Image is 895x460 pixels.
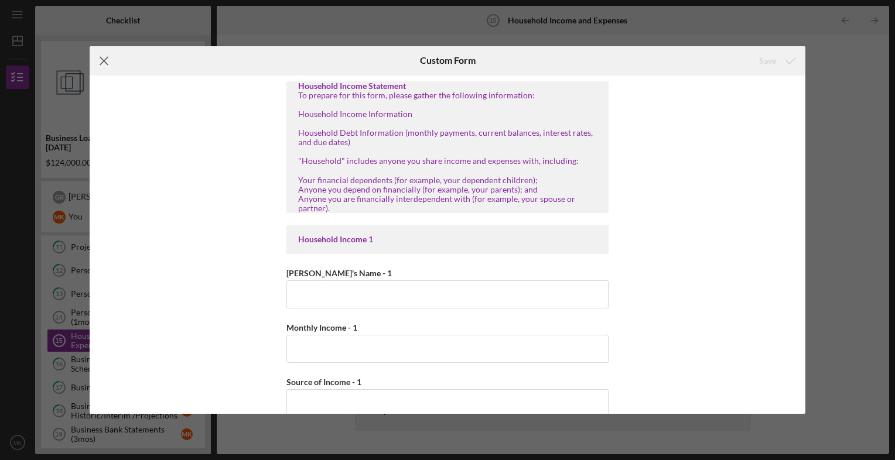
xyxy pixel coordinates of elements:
[420,55,476,66] h6: Custom Form
[298,91,597,213] div: To prepare for this form, please gather the following information: Household Income Information H...
[286,268,392,278] label: [PERSON_NAME]'s Name - 1
[298,235,597,244] div: Household Income 1
[298,81,597,91] div: Household Income Statement
[286,377,361,387] label: Source of Income - 1
[286,322,357,332] label: Monthly Income - 1
[747,49,805,73] button: Save
[759,49,776,73] div: Save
